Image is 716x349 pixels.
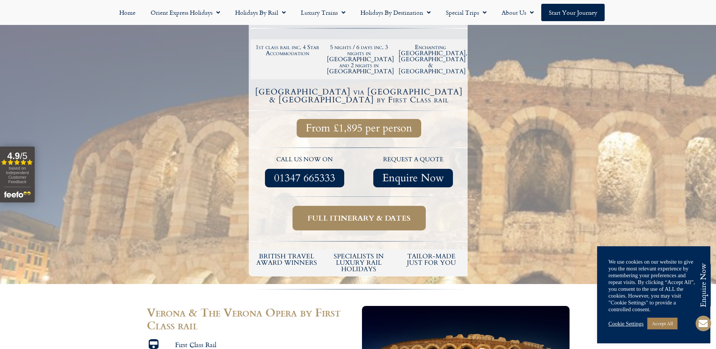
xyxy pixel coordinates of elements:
a: Start your Journey [541,4,605,21]
h5: British Travel Award winners [254,253,319,266]
div: We use cookies on our website to give you the most relevant experience by remembering your prefer... [608,258,699,313]
h5: tailor-made just for you [399,253,464,266]
a: Special Trips [438,4,494,21]
a: From £1,895 per person [297,119,421,137]
a: Luxury Trains [293,4,353,21]
h6: Specialists in luxury rail holidays [326,253,391,272]
h4: [GEOGRAPHIC_DATA] via [GEOGRAPHIC_DATA] & [GEOGRAPHIC_DATA] by First Class rail [252,88,467,104]
p: call us now on [254,155,356,165]
nav: Menu [4,4,712,21]
h2: 1st class rail inc. 4 Star Accommodation [256,44,320,56]
a: Enquire Now [373,169,453,187]
a: Full itinerary & dates [293,206,426,230]
a: 01347 665333 [265,169,344,187]
h2: 5 nights / 6 days inc. 3 nights in [GEOGRAPHIC_DATA] and 2 nights in [GEOGRAPHIC_DATA] [327,44,391,74]
a: Holidays by Rail [228,4,293,21]
span: Enquire Now [382,173,444,183]
a: Holidays by Destination [353,4,438,21]
a: Accept All [647,318,678,329]
h2: Enchanting [GEOGRAPHIC_DATA], [GEOGRAPHIC_DATA] & [GEOGRAPHIC_DATA] [399,44,463,74]
span: Verona & The Verona Opera by First Class rail [147,304,340,333]
a: Orient Express Holidays [143,4,228,21]
a: Cookie Settings [608,320,644,327]
p: request a quote [363,155,464,165]
span: From £1,895 per person [306,124,412,133]
a: Home [112,4,143,21]
a: About Us [494,4,541,21]
span: 01347 665333 [274,173,335,183]
span: Full itinerary & dates [308,213,411,223]
span: First Class Rail [173,340,216,349]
